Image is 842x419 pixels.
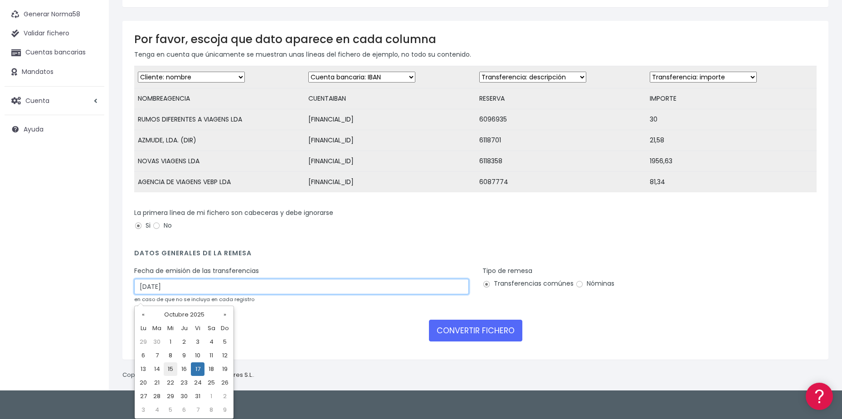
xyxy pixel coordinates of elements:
td: 6 [177,403,191,417]
td: 16 [177,362,191,376]
th: Sa [204,322,218,335]
td: IMPORTE [646,88,817,109]
td: 1 [204,390,218,403]
td: NOVAS VIAGENS LDA [134,151,305,172]
td: 7 [150,349,164,362]
td: 23 [177,376,191,390]
td: 3 [191,335,204,349]
td: 5 [218,335,232,349]
a: Validar fichero [5,24,104,43]
td: 12 [218,349,232,362]
td: 30 [150,335,164,349]
td: 8 [204,403,218,417]
label: Transferencias comúnes [482,279,574,288]
a: Mandatos [5,63,104,82]
td: 27 [136,390,150,403]
label: Si [134,221,151,230]
label: La primera línea de mi fichero son cabeceras y debe ignorarse [134,208,333,218]
td: 4 [204,335,218,349]
button: CONVERTIR FICHERO [429,320,522,341]
td: AZMUDE, LDA. (DIR) [134,130,305,151]
td: 6096935 [476,109,646,130]
a: Cuenta [5,91,104,110]
td: 30 [646,109,817,130]
td: NOMBREAGENCIA [134,88,305,109]
th: Vi [191,322,204,335]
p: Tenga en cuenta que únicamente se muestran unas líneas del fichero de ejemplo, no todo su contenido. [134,49,817,59]
th: Lu [136,322,150,335]
label: No [152,221,172,230]
td: 5 [164,403,177,417]
td: 29 [164,390,177,403]
label: Tipo de remesa [482,266,532,276]
td: [FINANCIAL_ID] [305,130,475,151]
td: 29 [136,335,150,349]
td: 7 [191,403,204,417]
td: 14 [150,362,164,376]
td: [FINANCIAL_ID] [305,172,475,193]
td: 28 [150,390,164,403]
th: Octubre 2025 [150,308,218,322]
td: 30 [177,390,191,403]
label: Nóminas [575,279,614,288]
a: Cuentas bancarias [5,43,104,62]
td: 2 [218,390,232,403]
td: 18 [204,362,218,376]
td: AGENCIA DE VIAGENS VEBP LDA [134,172,305,193]
td: 6 [136,349,150,362]
td: 4 [150,403,164,417]
td: 3 [136,403,150,417]
td: 9 [177,349,191,362]
td: 8 [164,349,177,362]
h3: Por favor, escoja que dato aparece en cada columna [134,33,817,46]
td: 17 [191,362,204,376]
td: 25 [204,376,218,390]
h4: Datos generales de la remesa [134,249,817,262]
th: » [218,308,232,322]
a: Ayuda [5,120,104,139]
td: 2 [177,335,191,349]
th: Do [218,322,232,335]
td: 6087774 [476,172,646,193]
th: « [136,308,150,322]
td: 81,34 [646,172,817,193]
td: 6118358 [476,151,646,172]
td: 15 [164,362,177,376]
td: 13 [136,362,150,376]
span: Ayuda [24,125,44,134]
td: 26 [218,376,232,390]
label: Fecha de emisión de las transferencias [134,266,259,276]
td: 1956,63 [646,151,817,172]
th: Ma [150,322,164,335]
a: Generar Norma58 [5,5,104,24]
td: 21 [150,376,164,390]
td: [FINANCIAL_ID] [305,109,475,130]
td: CUENTAIBAN [305,88,475,109]
th: Ju [177,322,191,335]
td: 9 [218,403,232,417]
td: 1 [164,335,177,349]
p: Copyright © 2025 . [122,370,254,380]
td: 21,58 [646,130,817,151]
td: RESERVA [476,88,646,109]
td: 22 [164,376,177,390]
td: RUMOS DIFERENTES A VIAGENS LDA [134,109,305,130]
td: 20 [136,376,150,390]
td: 6118701 [476,130,646,151]
span: Cuenta [25,96,49,105]
td: 19 [218,362,232,376]
td: 31 [191,390,204,403]
td: 10 [191,349,204,362]
td: 11 [204,349,218,362]
th: Mi [164,322,177,335]
td: [FINANCIAL_ID] [305,151,475,172]
td: 24 [191,376,204,390]
small: en caso de que no se incluya en cada registro [134,296,254,303]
